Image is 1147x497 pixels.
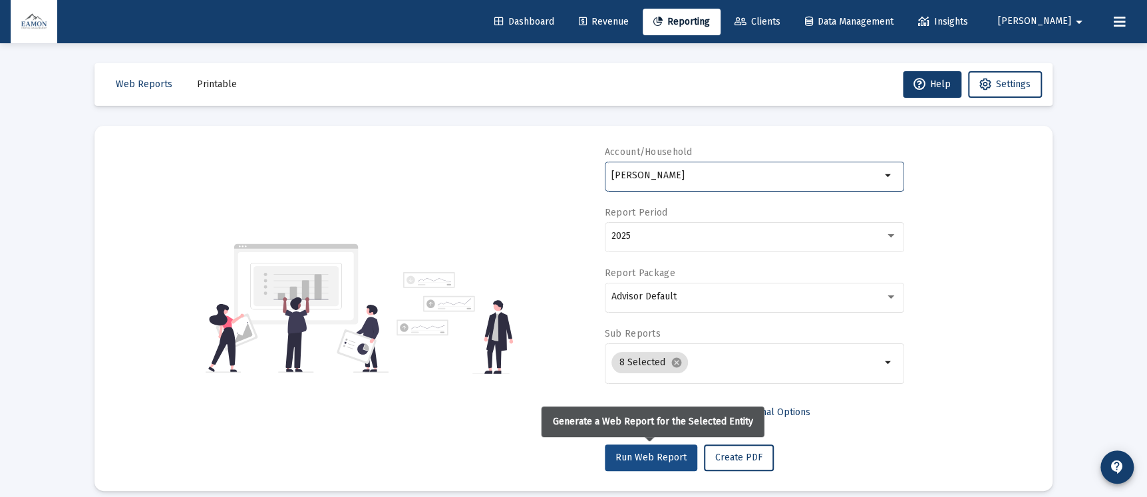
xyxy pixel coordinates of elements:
[982,8,1103,35] button: [PERSON_NAME]
[116,79,172,90] span: Web Reports
[733,407,810,418] span: Additional Options
[197,79,237,90] span: Printable
[605,328,661,339] label: Sub Reports
[968,71,1042,98] button: Settings
[913,79,951,90] span: Help
[805,16,894,27] span: Data Management
[605,207,668,218] label: Report Period
[643,9,721,35] a: Reporting
[611,230,631,242] span: 2025
[881,168,897,184] mat-icon: arrow_drop_down
[605,267,675,279] label: Report Package
[671,357,683,369] mat-icon: cancel
[704,444,774,471] button: Create PDF
[611,352,688,373] mat-chip: 8 Selected
[397,272,513,374] img: reporting-alt
[918,16,968,27] span: Insights
[605,146,693,158] label: Account/Household
[579,16,629,27] span: Revenue
[615,407,708,418] span: Select Custom Period
[1071,9,1087,35] mat-icon: arrow_drop_down
[611,349,881,376] mat-chip-list: Selection
[484,9,565,35] a: Dashboard
[605,444,697,471] button: Run Web Report
[1109,459,1125,475] mat-icon: contact_support
[724,9,791,35] a: Clients
[105,71,183,98] button: Web Reports
[996,79,1031,90] span: Settings
[186,71,247,98] button: Printable
[21,9,47,35] img: Dashboard
[715,452,762,463] span: Create PDF
[907,9,979,35] a: Insights
[611,170,881,181] input: Search or select an account or household
[494,16,554,27] span: Dashboard
[653,16,710,27] span: Reporting
[794,9,904,35] a: Data Management
[206,242,389,374] img: reporting
[611,291,677,302] span: Advisor Default
[735,16,780,27] span: Clients
[615,452,687,463] span: Run Web Report
[998,16,1071,27] span: [PERSON_NAME]
[881,355,897,371] mat-icon: arrow_drop_down
[903,71,961,98] button: Help
[568,9,639,35] a: Revenue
